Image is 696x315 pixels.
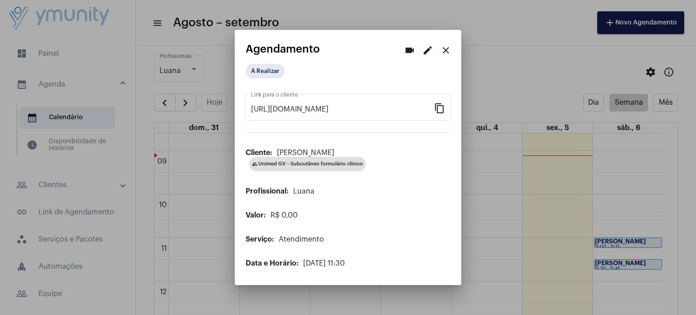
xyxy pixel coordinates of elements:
[440,45,451,56] mat-icon: close
[251,105,434,113] input: Link
[252,161,257,167] mat-icon: group
[246,188,289,195] span: Profissional:
[246,236,274,243] span: Serviço:
[422,45,433,56] mat-icon: edit
[303,260,345,267] span: [DATE] 11:30
[246,64,285,78] mat-chip: A Realizar
[293,188,314,195] span: Luana
[434,102,445,113] mat-icon: content_copy
[246,212,266,219] span: Valor:
[404,45,415,56] mat-icon: videocam
[277,149,334,156] span: [PERSON_NAME]
[271,212,298,219] span: R$ 0,00
[246,260,299,267] span: Data e Horário:
[246,43,320,55] span: Agendamento
[246,149,272,156] span: Cliente:
[279,236,324,243] span: Atendimento
[249,157,366,171] mat-chip: Unimed GV - Subcutâneo formulário clínico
